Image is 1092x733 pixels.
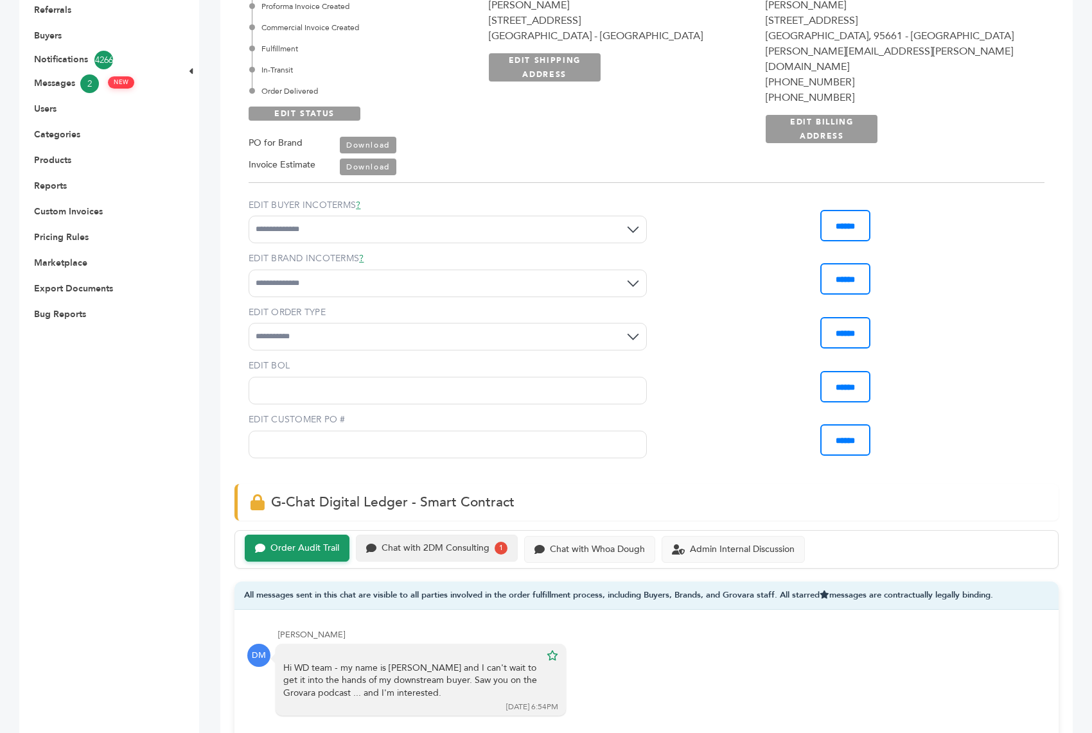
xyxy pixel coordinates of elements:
label: PO for Brand [249,135,303,151]
a: Buyers [34,30,62,42]
div: In-Transit [252,64,475,76]
div: Commercial Invoice Created [252,22,475,33]
label: EDIT BRAND INCOTERMS [249,252,647,265]
div: [DATE] 6:54PM [506,702,558,712]
a: Users [34,103,57,115]
div: [PHONE_NUMBER] [766,74,1030,90]
div: Chat with 2DM Consulting [382,543,489,554]
a: Pricing Rules [34,231,89,243]
a: Notifications4266 [34,51,165,69]
a: Products [34,154,71,166]
div: [GEOGRAPHIC_DATA] - [GEOGRAPHIC_DATA] [489,28,753,44]
label: EDIT ORDER TYPE [249,306,647,319]
span: 2 [80,74,99,93]
div: Chat with Whoa Dough [550,544,645,555]
div: 1 [495,542,507,555]
a: Categories [34,128,80,141]
div: Proforma Invoice Created [252,1,475,12]
a: Referrals [34,4,71,16]
div: Fulfillment [252,43,475,55]
div: Order Audit Trail [270,543,339,554]
a: EDIT STATUS [249,107,360,121]
a: Download [340,137,396,153]
span: G-Chat Digital Ledger - Smart Contract [271,493,515,512]
div: [PERSON_NAME][EMAIL_ADDRESS][PERSON_NAME][DOMAIN_NAME] [766,44,1030,74]
a: Messages2 NEW [34,74,165,93]
label: Invoice Estimate [249,157,315,173]
div: DM [247,644,270,667]
div: [PERSON_NAME] [278,629,1046,641]
div: Order Delivered [252,85,475,97]
a: Export Documents [34,282,113,295]
span: NEW [108,76,134,89]
div: [PHONE_NUMBER] [766,90,1030,105]
label: EDIT BUYER INCOTERMS [249,199,647,212]
label: EDIT CUSTOMER PO # [249,413,647,426]
a: Reports [34,180,67,192]
div: All messages sent in this chat are visible to all parties involved in the order fulfillment proce... [234,582,1059,610]
div: [STREET_ADDRESS] [766,13,1030,28]
span: 4266 [94,51,113,69]
a: Custom Invoices [34,205,103,218]
a: Bug Reports [34,308,86,320]
div: [GEOGRAPHIC_DATA], 95661 - [GEOGRAPHIC_DATA] [766,28,1030,44]
div: [STREET_ADDRESS] [489,13,753,28]
a: ? [356,199,360,211]
a: EDIT SHIPPING ADDRESS [489,53,601,82]
a: EDIT BILLING ADDRESS [766,115,877,143]
a: ? [359,252,364,264]
a: Download [340,159,396,175]
a: Marketplace [34,257,87,269]
label: EDIT BOL [249,359,647,372]
div: Admin Internal Discussion [690,544,795,555]
div: Hi WD team - my name is [PERSON_NAME] and I can't wait to get it into the hands of my downstream ... [283,662,540,700]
